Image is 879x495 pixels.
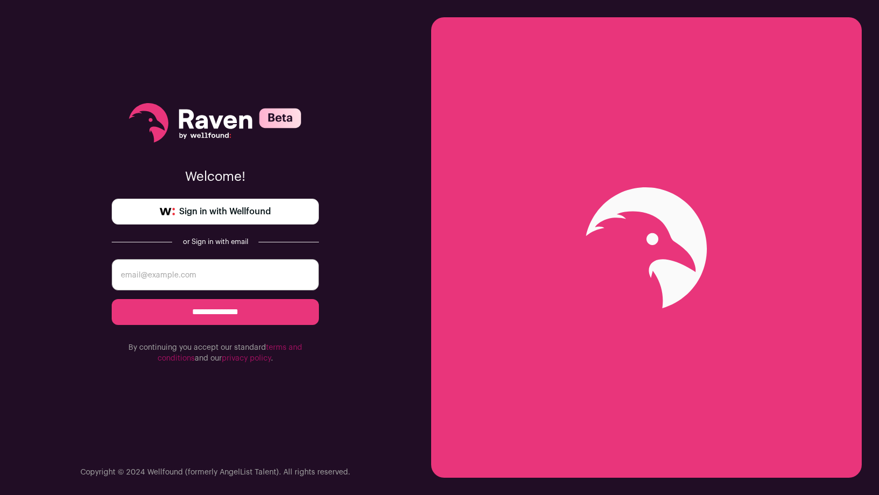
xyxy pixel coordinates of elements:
[80,467,350,478] p: Copyright © 2024 Wellfound (formerly AngelList Talent). All rights reserved.
[112,168,319,186] p: Welcome!
[112,199,319,225] a: Sign in with Wellfound
[222,355,271,362] a: privacy policy
[112,259,319,290] input: email@example.com
[179,205,271,218] span: Sign in with Wellfound
[181,238,250,246] div: or Sign in with email
[112,342,319,364] p: By continuing you accept our standard and our .
[160,208,175,215] img: wellfound-symbol-flush-black-fb3c872781a75f747ccb3a119075da62bfe97bd399995f84a933054e44a575c4.png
